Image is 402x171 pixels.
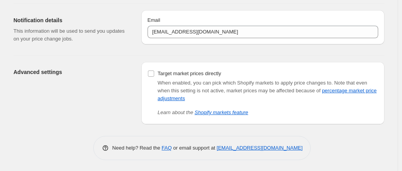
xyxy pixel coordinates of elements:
[172,145,217,151] span: or email support at
[158,109,248,115] i: Learn about the
[148,17,160,23] span: Email
[162,145,172,151] a: FAQ
[14,68,129,76] h2: Advanced settings
[195,109,248,115] a: Shopify markets feature
[158,71,221,76] span: Target market prices directly
[217,145,302,151] a: [EMAIL_ADDRESS][DOMAIN_NAME]
[112,145,162,151] span: Need help? Read the
[14,27,129,43] p: This information will be used to send you updates on your price change jobs.
[14,16,129,24] h2: Notification details
[158,80,333,86] span: When enabled, you can pick which Shopify markets to apply price changes to.
[158,80,377,101] span: Note that even when this setting is not active, market prices may be affected because of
